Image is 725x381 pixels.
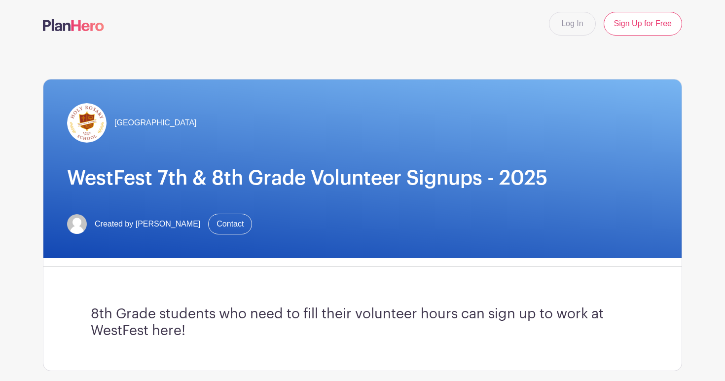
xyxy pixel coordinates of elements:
[67,214,87,234] img: default-ce2991bfa6775e67f084385cd625a349d9dcbb7a52a09fb2fda1e96e2d18dcdb.png
[114,117,197,129] span: [GEOGRAPHIC_DATA]
[549,12,595,36] a: Log In
[91,306,634,339] h3: 8th Grade students who need to fill their volunteer hours can sign up to work at WestFest here!
[67,103,107,143] img: hr-logo-circle.png
[67,166,658,190] h1: WestFest 7th & 8th Grade Volunteer Signups - 2025
[208,214,252,234] a: Contact
[95,218,200,230] span: Created by [PERSON_NAME]
[43,19,104,31] img: logo-507f7623f17ff9eddc593b1ce0a138ce2505c220e1c5a4e2b4648c50719b7d32.svg
[604,12,682,36] a: Sign Up for Free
